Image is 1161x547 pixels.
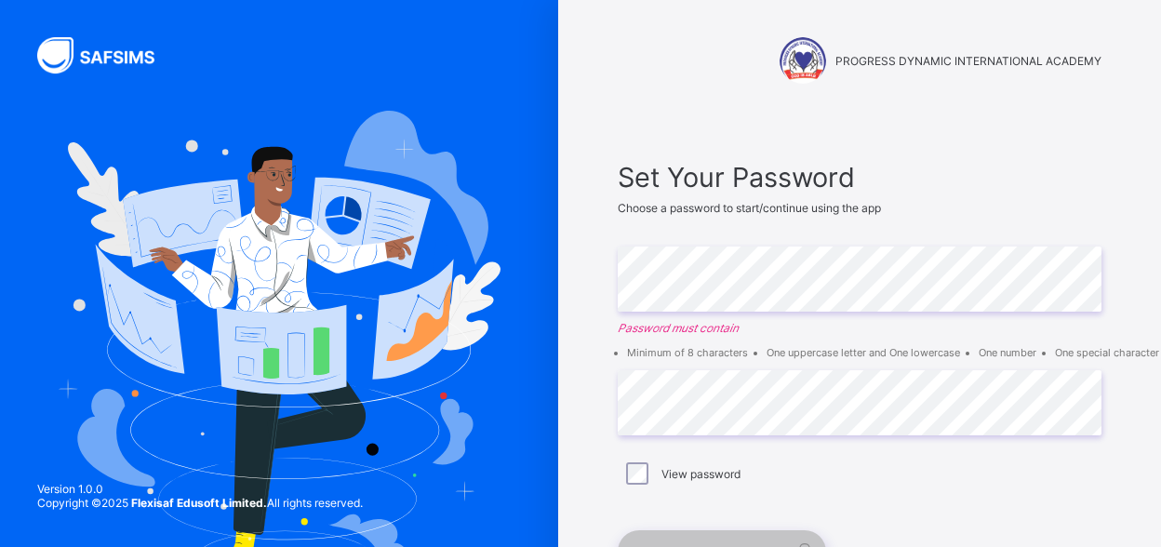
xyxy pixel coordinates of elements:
[767,346,960,359] li: One uppercase letter and One lowercase
[37,37,177,73] img: SAFSIMS Logo
[618,201,881,215] span: Choose a password to start/continue using the app
[37,496,363,510] span: Copyright © 2025 All rights reserved.
[618,161,1101,193] span: Set Your Password
[835,54,1101,68] span: PROGRESS DYNAMIC INTERNATIONAL ACADEMY
[780,37,826,84] img: PROGRESS DYNAMIC INTERNATIONAL ACADEMY
[979,346,1036,359] li: One number
[1055,346,1159,359] li: One special character
[627,346,748,359] li: Minimum of 8 characters
[131,496,267,510] strong: Flexisaf Edusoft Limited.
[661,467,741,481] label: View password
[618,321,1101,335] em: Password must contain
[37,482,363,496] span: Version 1.0.0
